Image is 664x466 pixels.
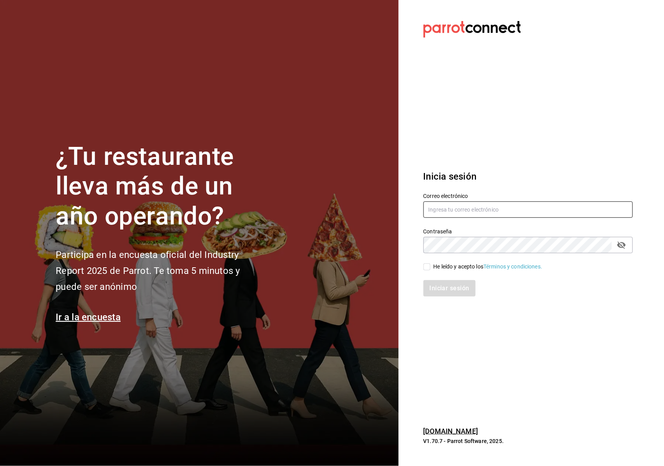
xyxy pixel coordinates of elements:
[423,427,478,435] a: [DOMAIN_NAME]
[423,193,633,199] label: Correo electrónico
[423,169,633,184] h3: Inicia sesión
[56,142,266,231] h1: ¿Tu restaurante lleva más de un año operando?
[434,263,543,271] div: He leído y acepto los
[615,238,628,252] button: passwordField
[423,229,633,234] label: Contraseña
[56,247,266,295] h2: Participa en la encuesta oficial del Industry Report 2025 de Parrot. Te toma 5 minutos y puede se...
[56,312,121,323] a: Ir a la encuesta
[483,263,542,270] a: Términos y condiciones.
[423,437,633,445] p: V1.70.7 - Parrot Software, 2025.
[423,201,633,218] input: Ingresa tu correo electrónico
